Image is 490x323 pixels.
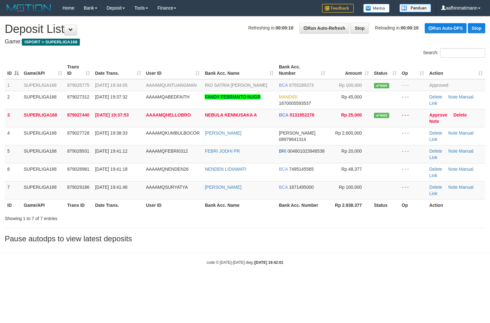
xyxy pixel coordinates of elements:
[279,112,288,117] span: BCA
[399,199,427,211] th: Op
[146,167,189,172] span: AAAAMQNENDEN26
[429,167,442,172] a: Delete
[95,149,127,154] span: [DATE] 19:41:12
[276,61,328,79] th: Bank Acc. Number: activate to sort column ascending
[67,94,89,99] span: 879027312
[5,109,21,127] td: 3
[95,94,127,99] span: [DATE] 19:37:32
[22,39,80,46] span: ISPORT > SUPERLIGA168
[427,199,485,211] th: Action
[335,130,362,136] span: Rp 2,600,000
[5,199,21,211] th: ID
[205,94,260,99] a: FANDY FEBRIANTO NUGR
[205,167,246,172] a: NENDEN LIDIAWATI
[21,181,65,199] td: SUPERLIGA168
[21,79,65,91] td: SUPERLIGA168
[95,167,127,172] span: [DATE] 19:41:18
[279,94,298,99] span: MANDIRI
[21,163,65,181] td: SUPERLIGA168
[425,23,467,33] a: Run Auto-DPS
[371,199,399,211] th: Status
[67,112,89,117] span: 879027440
[429,185,442,190] a: Delete
[429,149,473,160] a: Manual Link
[427,61,485,79] th: Action: activate to sort column ascending
[440,48,485,58] input: Search:
[146,94,190,99] span: AAAAMQABEDFAITH
[144,199,203,211] th: User ID
[21,91,65,109] td: SUPERLIGA168
[5,181,21,199] td: 7
[427,79,485,91] td: Approved
[429,185,473,196] a: Manual Link
[95,185,127,190] span: [DATE] 19:41:46
[5,91,21,109] td: 2
[401,25,419,30] strong: 00:00:10
[399,127,427,145] td: - - -
[67,185,89,190] span: 879029186
[5,145,21,163] td: 5
[207,260,283,265] small: code © [DATE]-[DATE] dwg |
[399,109,427,127] td: - - -
[279,167,288,172] span: BCA
[399,4,431,12] img: panduan.png
[205,149,240,154] a: FEBRI JODHI PR
[328,61,371,79] th: Amount: activate to sort column ascending
[202,199,276,211] th: Bank Acc. Name
[65,199,93,211] th: Trans ID
[454,112,467,117] a: Delete
[279,137,306,142] span: Copy 08979641314 to clipboard
[202,61,276,79] th: Bank Acc. Name: activate to sort column ascending
[5,3,53,13] img: MOTION_logo.png
[279,130,315,136] span: [PERSON_NAME]
[339,83,362,88] span: Rp 100,000
[328,199,371,211] th: Rp 2.938.377
[448,94,458,99] a: Note
[5,23,485,35] h1: Deposit List
[279,185,288,190] span: BCA
[374,113,389,118] span: Valid transaction
[429,94,442,99] a: Delete
[339,185,362,190] span: Rp 100,000
[21,145,65,163] td: SUPERLIGA168
[351,23,369,34] a: Stop
[146,130,200,136] span: AAAAMQKUMBULBOCOR
[399,79,427,91] td: - - -
[341,149,362,154] span: Rp 20,000
[423,48,485,58] label: Search:
[5,61,21,79] th: ID: activate to sort column descending
[279,83,288,88] span: BCA
[146,185,188,190] span: AAAAMQSURYATYA
[67,130,89,136] span: 879027728
[93,199,144,211] th: Date Trans.
[95,112,129,117] span: [DATE] 19:37:53
[287,149,325,154] span: Copy 004801023948538 to clipboard
[21,127,65,145] td: SUPERLIGA168
[146,83,197,88] span: AAAAMQUNTUANGMAN
[67,149,89,154] span: 879028931
[399,145,427,163] td: - - -
[341,112,362,117] span: Rp 25,000
[279,101,311,106] span: Copy 1670005593537 to clipboard
[448,130,458,136] a: Note
[399,163,427,181] td: - - -
[5,127,21,145] td: 4
[429,112,447,117] a: Approve
[248,25,293,30] span: Refreshing in:
[5,79,21,91] td: 1
[399,181,427,199] td: - - -
[21,199,65,211] th: Game/API
[429,94,473,106] a: Manual Link
[95,130,127,136] span: [DATE] 19:38:33
[448,149,458,154] a: Note
[205,112,257,117] a: NEBULA KENNUSAKA A
[21,109,65,127] td: SUPERLIGA168
[429,119,439,124] a: Note
[468,23,485,33] a: Stop
[276,25,293,30] strong: 00:00:10
[5,39,485,45] h4: Game:
[205,83,267,88] a: RIO SATRIA [PERSON_NAME]
[67,83,89,88] span: 879025775
[5,235,485,243] h3: Pause autodps to view latest deposits
[290,112,314,117] span: Copy 0131952278 to clipboard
